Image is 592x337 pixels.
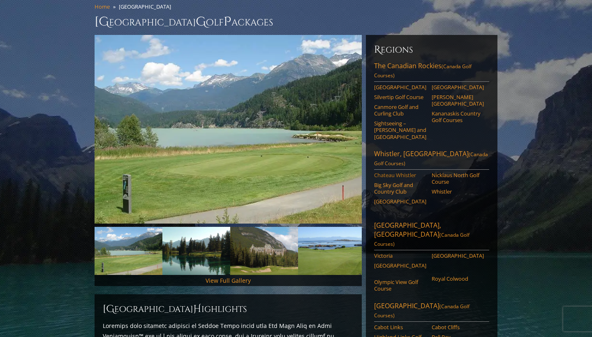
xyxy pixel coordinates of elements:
a: [GEOGRAPHIC_DATA](Canada Golf Courses) [374,301,489,322]
span: P [224,14,231,30]
a: [GEOGRAPHIC_DATA] [432,252,484,259]
a: Chateau Whistler [374,172,426,178]
a: The Canadian Rockies(Canada Golf Courses) [374,61,489,82]
a: [PERSON_NAME][GEOGRAPHIC_DATA] [432,94,484,107]
a: Big Sky Golf and Country Club [374,182,426,195]
a: Royal Colwood [432,275,484,282]
h1: [GEOGRAPHIC_DATA] olf ackages [95,14,497,30]
li: [GEOGRAPHIC_DATA] [119,3,174,10]
a: Canmore Golf and Curling Club [374,104,426,117]
a: Nicklaus North Golf Course [432,172,484,185]
a: Silvertip Golf Course [374,94,426,100]
a: Home [95,3,110,10]
a: Whistler [432,188,484,195]
a: [GEOGRAPHIC_DATA] [374,198,426,205]
a: Cabot Cliffs [432,324,484,330]
a: [GEOGRAPHIC_DATA] [432,84,484,90]
a: Cabot Links [374,324,426,330]
a: Kananaskis Country Golf Courses [432,110,484,124]
a: View Full Gallery [206,277,251,284]
a: Sightseeing – [PERSON_NAME] and [GEOGRAPHIC_DATA] [374,120,426,140]
span: H [193,302,201,316]
h2: [GEOGRAPHIC_DATA] ighlights [103,302,354,316]
a: [GEOGRAPHIC_DATA] [374,84,426,90]
a: [GEOGRAPHIC_DATA], [GEOGRAPHIC_DATA](Canada Golf Courses) [374,221,489,250]
a: Victoria [374,252,426,259]
span: G [196,14,206,30]
h6: Regions [374,43,489,56]
a: Whistler, [GEOGRAPHIC_DATA](Canada Golf Courses) [374,149,489,170]
a: Olympic View Golf Course [374,279,426,292]
a: [GEOGRAPHIC_DATA] [374,262,426,269]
